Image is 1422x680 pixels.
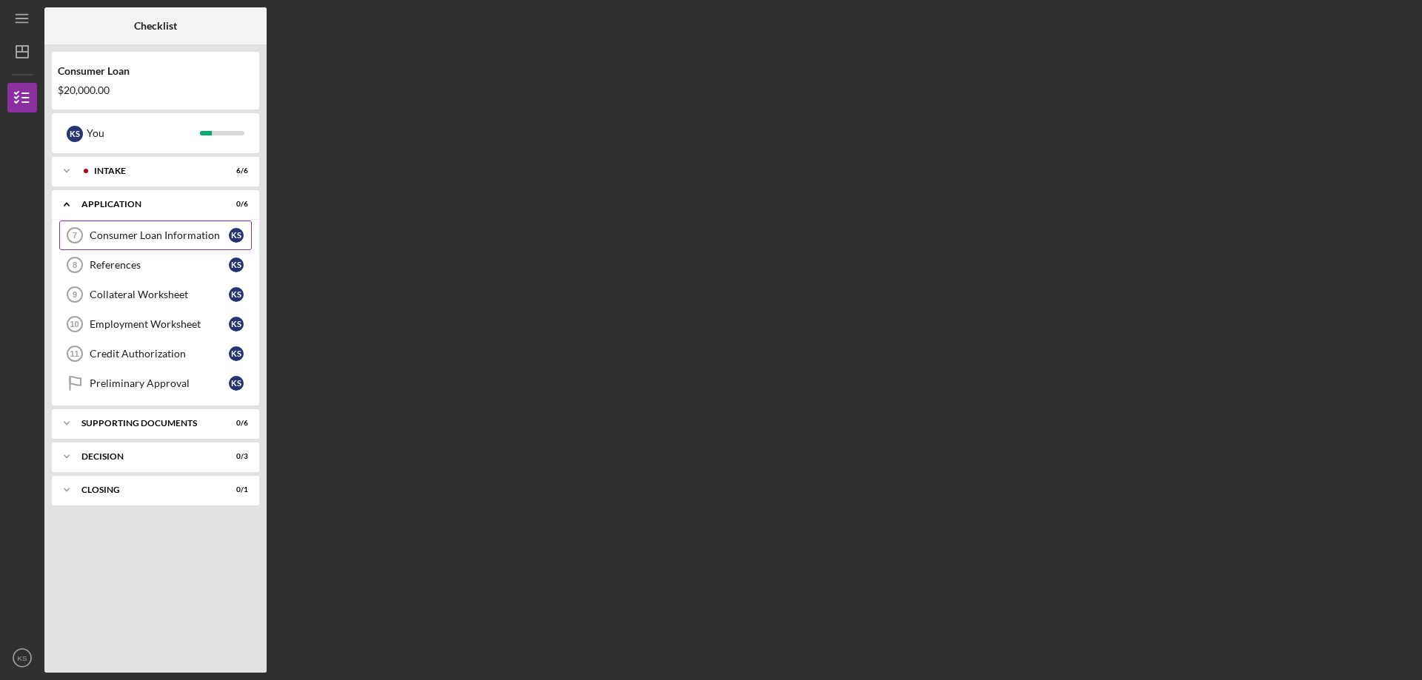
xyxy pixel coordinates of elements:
[81,452,211,461] div: Decision
[90,259,229,271] div: References
[59,250,252,280] a: 8ReferencesKS
[59,221,252,250] a: 7Consumer Loan InformationKS
[58,65,253,77] div: Consumer Loan
[81,200,211,209] div: Application
[73,231,77,240] tspan: 7
[7,643,37,673] button: KS
[59,309,252,339] a: 10Employment WorksheetKS
[70,320,79,329] tspan: 10
[90,289,229,300] div: Collateral Worksheet
[58,84,253,96] div: $20,000.00
[221,200,248,209] div: 0 / 6
[59,280,252,309] a: 9Collateral WorksheetKS
[18,654,27,662] text: KS
[67,126,83,142] div: K S
[81,419,211,428] div: Supporting Documents
[221,452,248,461] div: 0 / 3
[87,121,200,146] div: You
[229,287,244,302] div: K S
[73,290,77,299] tspan: 9
[90,348,229,360] div: Credit Authorization
[81,485,211,494] div: Closing
[221,419,248,428] div: 0 / 6
[229,376,244,391] div: K S
[229,317,244,331] div: K S
[221,166,248,175] div: 6 / 6
[90,318,229,330] div: Employment Worksheet
[59,339,252,368] a: 11Credit AuthorizationKS
[229,228,244,243] div: K S
[221,485,248,494] div: 0 / 1
[229,346,244,361] div: K S
[229,257,244,272] div: K S
[73,260,77,269] tspan: 8
[90,377,229,389] div: Preliminary Approval
[90,229,229,241] div: Consumer Loan Information
[94,166,211,175] div: Intake
[70,349,79,358] tspan: 11
[134,20,177,32] b: Checklist
[59,368,252,398] a: Preliminary ApprovalKS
